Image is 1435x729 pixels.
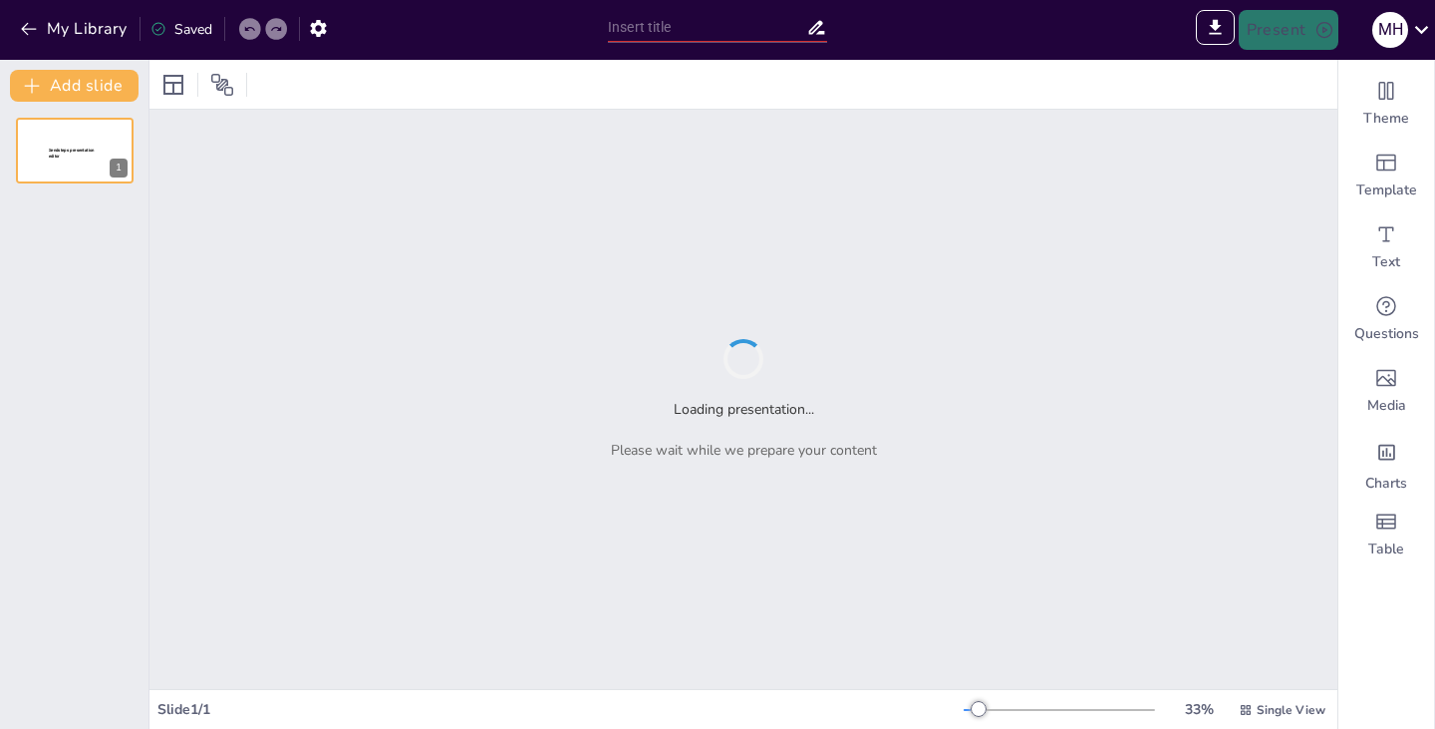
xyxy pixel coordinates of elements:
div: Add ready made slides [1338,140,1434,211]
button: Add slide [10,70,139,102]
span: Sendsteps presentation editor [49,148,95,159]
div: Slide 1 / 1 [157,699,964,720]
div: Saved [150,19,212,40]
div: Get real-time input from your audience [1338,283,1434,355]
span: Export to PowerPoint [1196,10,1235,50]
div: Change the overall theme [1338,68,1434,140]
div: Layout [157,69,189,101]
div: 1 [16,118,134,183]
span: Text [1372,252,1400,272]
span: Table [1368,540,1404,559]
span: Charts [1365,474,1407,494]
span: Single View [1257,701,1325,719]
div: Add charts and graphs [1338,427,1434,499]
div: Add a table [1338,499,1434,570]
div: Add text boxes [1338,211,1434,283]
button: M H [1372,10,1408,50]
span: Position [210,73,234,97]
span: Questions [1354,324,1419,344]
h2: Loading presentation... [674,399,814,420]
span: Media [1367,396,1406,416]
input: Insert title [608,13,806,42]
div: 1 [110,159,128,178]
button: Present [1239,10,1338,50]
div: M H [1372,12,1408,48]
span: Template [1356,181,1417,200]
p: Please wait while we prepare your content [611,440,877,461]
button: My Library [15,13,136,45]
div: Add images, graphics, shapes or video [1338,355,1434,427]
span: Theme [1363,109,1409,129]
div: 33 % [1175,699,1223,720]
